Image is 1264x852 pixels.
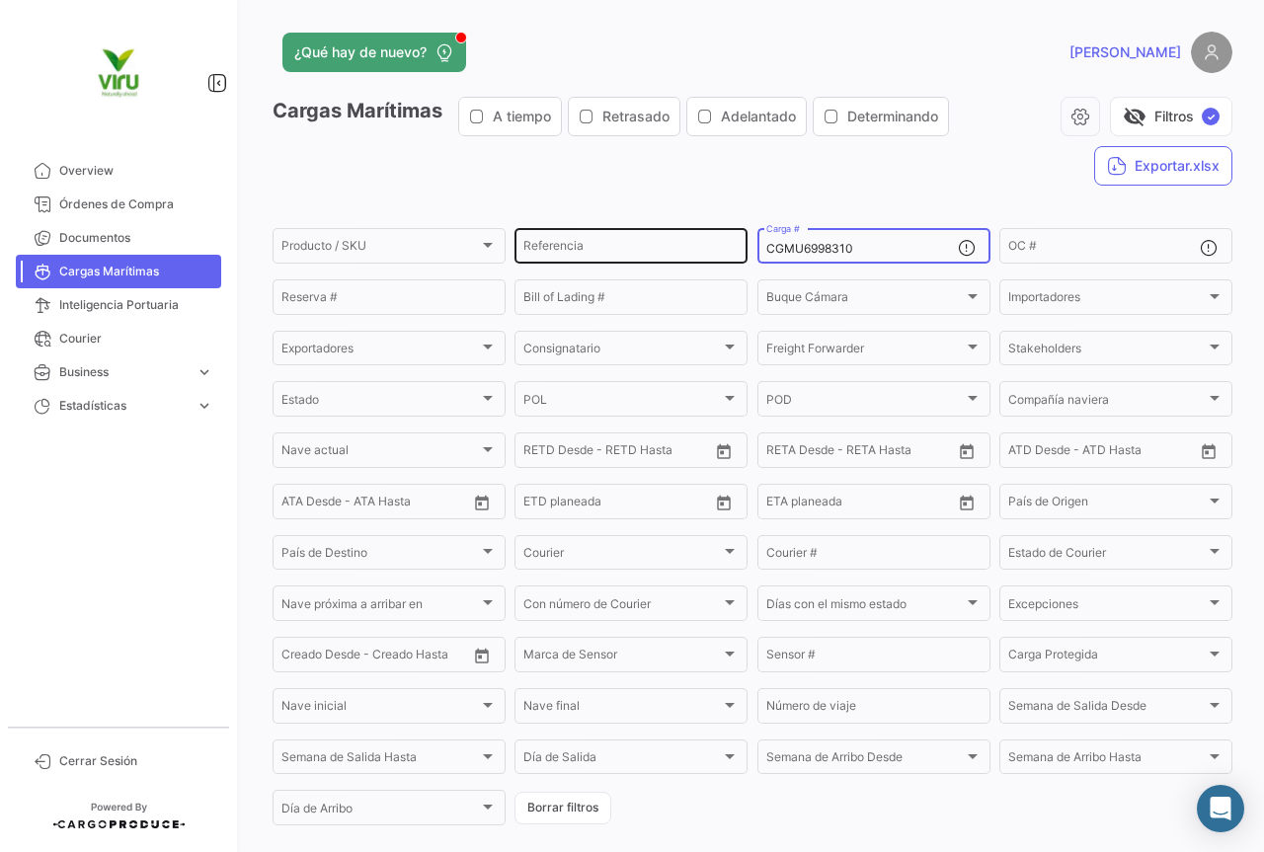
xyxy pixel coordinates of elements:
span: Excepciones [1008,600,1206,614]
button: Adelantado [687,98,806,135]
span: Overview [59,162,213,180]
span: Estado de Courier [1008,549,1206,563]
span: POD [766,395,964,409]
span: Producto / SKU [281,242,479,256]
img: placeholder-user.png [1191,32,1232,73]
button: Open calendar [952,436,982,466]
span: ¿Qué hay de nuevo? [294,42,427,62]
button: Borrar filtros [514,792,611,824]
span: Día de Salida [523,753,721,767]
span: Freight Forwarder [766,345,964,358]
input: Hasta [816,498,905,511]
input: ATD Desde [1008,446,1070,460]
span: Stakeholders [1008,345,1206,358]
span: Nave inicial [281,702,479,716]
span: visibility_off [1123,105,1146,128]
span: Courier [523,549,721,563]
span: expand_more [196,397,213,415]
span: Nave actual [281,446,479,460]
span: Compañía naviera [1008,395,1206,409]
a: Órdenes de Compra [16,188,221,221]
span: País de Destino [281,549,479,563]
span: [PERSON_NAME] [1069,42,1181,62]
button: Open calendar [1194,436,1224,466]
span: Determinando [847,107,938,126]
span: ✓ [1202,108,1220,125]
img: viru.png [69,24,168,122]
span: Con número de Courier [523,600,721,614]
span: Adelantado [721,107,796,126]
button: Open calendar [467,488,497,517]
span: Exportadores [281,345,479,358]
input: Hasta [816,446,905,460]
input: ATA Hasta [355,498,444,511]
input: Creado Desde [281,651,360,664]
span: Órdenes de Compra [59,195,213,213]
span: Estado [281,395,479,409]
a: Documentos [16,221,221,255]
span: Estadísticas [59,397,188,415]
button: visibility_offFiltros✓ [1110,97,1232,136]
span: Semana de Salida Desde [1008,702,1206,716]
span: Documentos [59,229,213,247]
a: Courier [16,322,221,355]
a: Overview [16,154,221,188]
h3: Cargas Marítimas [273,97,955,136]
span: Inteligencia Portuaria [59,296,213,314]
button: Determinando [814,98,948,135]
button: Open calendar [467,641,497,670]
span: Día de Arribo [281,805,479,818]
span: Semana de Salida Hasta [281,753,479,767]
button: Open calendar [709,488,739,517]
span: Cerrar Sesión [59,752,213,770]
span: Cargas Marítimas [59,263,213,280]
span: POL [523,395,721,409]
input: ATD Hasta [1084,446,1173,460]
span: Nave final [523,702,721,716]
span: Business [59,363,188,381]
span: Retrasado [602,107,670,126]
a: Cargas Marítimas [16,255,221,288]
button: Open calendar [709,436,739,466]
span: Buque Cámara [766,293,964,307]
input: ATA Desde [281,498,342,511]
span: Courier [59,330,213,348]
input: Desde [766,498,802,511]
button: ¿Qué hay de nuevo? [282,33,466,72]
span: expand_more [196,363,213,381]
input: Desde [523,498,559,511]
button: Exportar.xlsx [1094,146,1232,186]
input: Hasta [573,498,662,511]
button: Open calendar [952,488,982,517]
input: Hasta [573,446,662,460]
span: Días con el mismo estado [766,600,964,614]
div: Abrir Intercom Messenger [1197,785,1244,832]
button: Retrasado [569,98,679,135]
span: País de Origen [1008,498,1206,511]
input: Desde [523,446,559,460]
span: A tiempo [493,107,551,126]
span: Consignatario [523,345,721,358]
input: Desde [766,446,802,460]
span: Semana de Arribo Hasta [1008,753,1206,767]
span: Marca de Sensor [523,651,721,664]
button: A tiempo [459,98,561,135]
a: Inteligencia Portuaria [16,288,221,322]
span: Importadores [1008,293,1206,307]
span: Carga Protegida [1008,651,1206,664]
input: Creado Hasta [374,651,463,664]
span: Semana de Arribo Desde [766,753,964,767]
span: Nave próxima a arribar en [281,600,479,614]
